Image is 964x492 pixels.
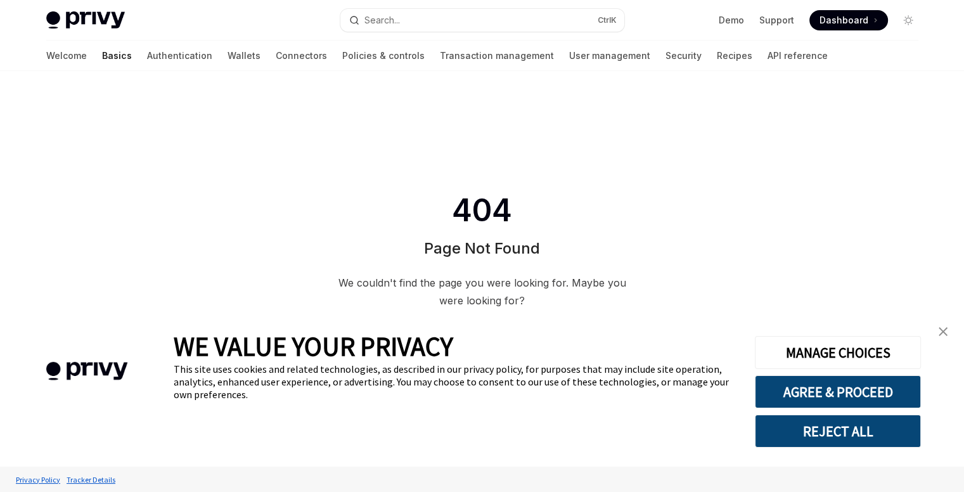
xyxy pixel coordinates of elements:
[598,15,617,25] span: Ctrl K
[939,327,948,336] img: close banner
[364,13,400,28] div: Search...
[102,41,132,71] a: Basics
[768,41,828,71] a: API reference
[19,344,155,399] img: company logo
[63,469,119,491] a: Tracker Details
[719,14,744,27] a: Demo
[569,41,650,71] a: User management
[13,469,63,491] a: Privacy Policy
[755,415,921,448] button: REJECT ALL
[440,41,554,71] a: Transaction management
[46,41,87,71] a: Welcome
[755,336,921,369] button: MANAGE CHOICES
[717,41,752,71] a: Recipes
[228,41,260,71] a: Wallets
[147,41,212,71] a: Authentication
[340,9,624,32] button: Open search
[755,375,921,408] button: AGREE & PROCEED
[46,11,125,29] img: light logo
[174,363,736,401] div: This site uses cookies and related technologies, as described in our privacy policy, for purposes...
[342,41,425,71] a: Policies & controls
[333,274,632,309] div: We couldn't find the page you were looking for. Maybe you were looking for?
[449,193,515,228] span: 404
[276,41,327,71] a: Connectors
[759,14,794,27] a: Support
[819,14,868,27] span: Dashboard
[898,10,918,30] button: Toggle dark mode
[174,330,453,363] span: WE VALUE YOUR PRIVACY
[665,41,702,71] a: Security
[930,319,956,344] a: close banner
[809,10,888,30] a: Dashboard
[424,238,540,259] h1: Page Not Found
